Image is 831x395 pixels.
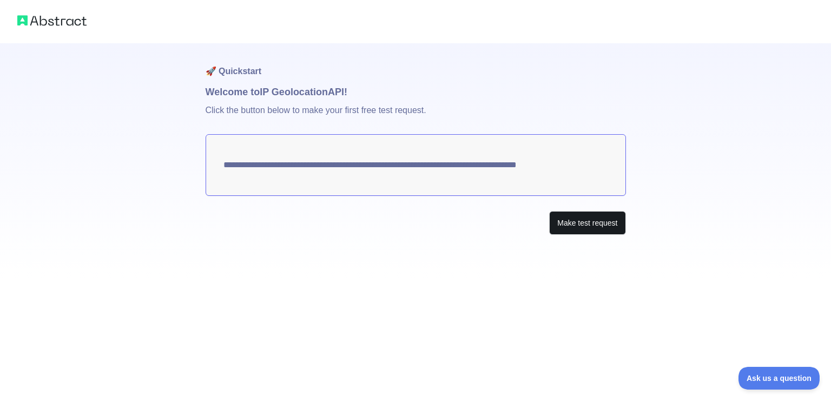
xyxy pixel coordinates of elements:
[738,367,820,390] iframe: Toggle Customer Support
[17,13,87,28] img: Abstract logo
[206,43,626,84] h1: 🚀 Quickstart
[549,211,625,235] button: Make test request
[206,84,626,100] h1: Welcome to IP Geolocation API!
[206,100,626,134] p: Click the button below to make your first free test request.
